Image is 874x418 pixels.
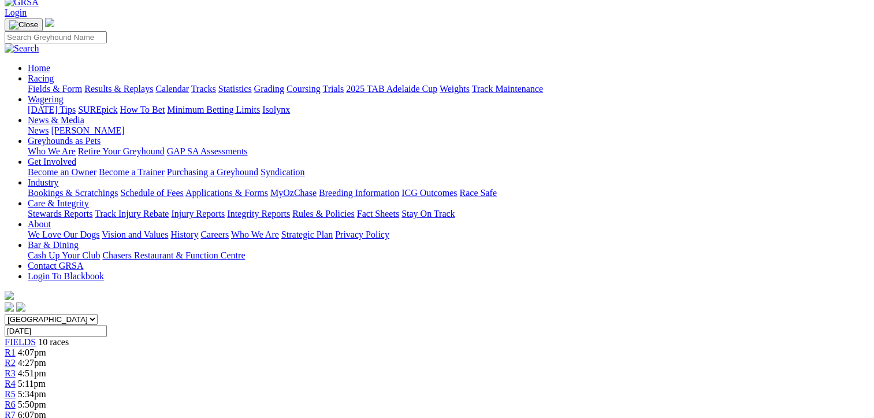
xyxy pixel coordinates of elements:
[231,230,279,239] a: Who We Are
[51,125,124,135] a: [PERSON_NAME]
[102,250,245,260] a: Chasers Restaurant & Function Centre
[28,146,76,156] a: Who We Are
[28,157,76,167] a: Get Involved
[120,105,165,114] a: How To Bet
[28,209,869,219] div: Care & Integrity
[440,84,470,94] a: Weights
[335,230,389,239] a: Privacy Policy
[28,219,51,229] a: About
[262,105,290,114] a: Isolynx
[18,389,46,399] span: 5:34pm
[28,240,79,250] a: Bar & Dining
[5,19,43,31] button: Toggle navigation
[78,146,165,156] a: Retire Your Greyhound
[18,399,46,409] span: 5:50pm
[38,337,69,347] span: 10 races
[5,302,14,312] img: facebook.svg
[5,291,14,300] img: logo-grsa-white.png
[120,188,183,198] a: Schedule of Fees
[170,230,198,239] a: History
[28,125,49,135] a: News
[28,73,54,83] a: Racing
[28,209,92,219] a: Stewards Reports
[18,358,46,368] span: 4:27pm
[45,18,54,27] img: logo-grsa-white.png
[346,84,437,94] a: 2025 TAB Adelaide Cup
[28,84,869,94] div: Racing
[472,84,543,94] a: Track Maintenance
[287,84,321,94] a: Coursing
[5,379,16,389] a: R4
[102,230,168,239] a: Vision and Values
[28,115,84,125] a: News & Media
[28,230,99,239] a: We Love Our Dogs
[16,302,25,312] img: twitter.svg
[218,84,252,94] a: Statistics
[319,188,399,198] a: Breeding Information
[28,84,82,94] a: Fields & Form
[5,31,107,43] input: Search
[227,209,290,219] a: Integrity Reports
[281,230,333,239] a: Strategic Plan
[18,379,46,389] span: 5:11pm
[18,368,46,378] span: 4:51pm
[5,43,39,54] img: Search
[28,94,64,104] a: Wagering
[28,188,118,198] a: Bookings & Scratchings
[185,188,268,198] a: Applications & Forms
[28,63,50,73] a: Home
[167,105,260,114] a: Minimum Betting Limits
[95,209,169,219] a: Track Injury Rebate
[9,20,38,29] img: Close
[270,188,317,198] a: MyOzChase
[5,389,16,399] a: R5
[5,8,27,17] a: Login
[5,399,16,409] a: R6
[28,250,100,260] a: Cash Up Your Club
[5,325,107,337] input: Select date
[28,105,869,115] div: Wagering
[28,136,101,146] a: Greyhounds as Pets
[5,358,16,368] a: R2
[28,146,869,157] div: Greyhounds as Pets
[28,188,869,198] div: Industry
[28,105,76,114] a: [DATE] Tips
[78,105,117,114] a: SUREpick
[191,84,216,94] a: Tracks
[28,230,869,240] div: About
[28,261,83,271] a: Contact GRSA
[459,188,496,198] a: Race Safe
[84,84,153,94] a: Results & Replays
[5,368,16,378] a: R3
[28,271,104,281] a: Login To Blackbook
[167,167,258,177] a: Purchasing a Greyhound
[5,347,16,357] a: R1
[401,188,457,198] a: ICG Outcomes
[171,209,225,219] a: Injury Reports
[401,209,455,219] a: Stay On Track
[99,167,165,177] a: Become a Trainer
[28,167,869,177] div: Get Involved
[292,209,355,219] a: Rules & Policies
[322,84,344,94] a: Trials
[28,250,869,261] div: Bar & Dining
[28,198,89,208] a: Care & Integrity
[357,209,399,219] a: Fact Sheets
[254,84,284,94] a: Grading
[261,167,304,177] a: Syndication
[28,177,58,187] a: Industry
[167,146,248,156] a: GAP SA Assessments
[28,125,869,136] div: News & Media
[200,230,229,239] a: Careers
[5,337,36,347] a: FIELDS
[155,84,189,94] a: Calendar
[28,167,96,177] a: Become an Owner
[18,347,46,357] span: 4:07pm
